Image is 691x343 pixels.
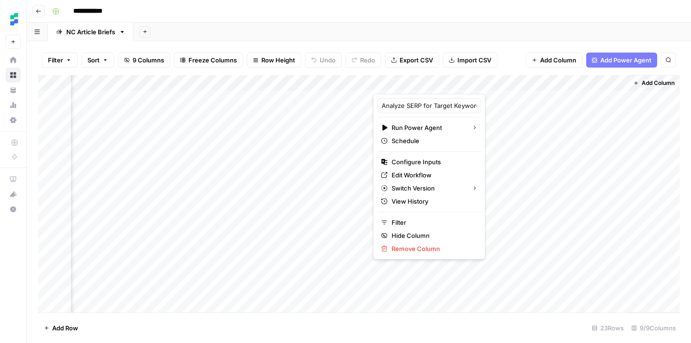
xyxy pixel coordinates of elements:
span: Add Column [642,79,675,87]
button: Filter [42,53,78,68]
a: Your Data [6,83,21,98]
button: Freeze Columns [174,53,243,68]
span: Import CSV [457,55,491,65]
a: Usage [6,98,21,113]
span: Filter [392,218,474,227]
button: Help + Support [6,202,21,217]
button: Add Column [526,53,582,68]
span: Redo [360,55,375,65]
span: Add Power Agent [600,55,652,65]
span: Row Height [261,55,295,65]
span: Freeze Columns [188,55,237,65]
button: Export CSV [385,53,439,68]
div: 23 Rows [588,320,628,335]
button: 9 Columns [118,53,170,68]
span: Sort [87,55,100,65]
a: Settings [6,113,21,128]
span: 9 Columns [133,55,164,65]
button: What's new? [6,187,21,202]
span: Undo [320,55,336,65]
span: Switch Version [392,183,464,193]
button: Row Height [247,53,301,68]
span: Add Column [540,55,576,65]
span: Remove Column [392,244,474,253]
span: Filter [48,55,63,65]
a: AirOps Academy [6,172,21,187]
span: View History [392,197,474,206]
button: Add Column [629,77,678,89]
span: Run Power Agent [392,123,464,132]
span: Add Row [52,323,78,333]
span: Schedule [392,136,474,145]
a: NC Article Briefs [48,23,133,41]
span: Hide Column [392,231,474,240]
img: Ten Speed Logo [6,11,23,28]
a: Home [6,53,21,68]
div: 9/9 Columns [628,320,680,335]
button: Workspace: Ten Speed [6,8,21,31]
span: Export CSV [400,55,433,65]
span: Configure Inputs [392,157,474,167]
button: Redo [345,53,381,68]
button: Sort [81,53,114,68]
span: Edit Workflow [392,170,474,180]
div: NC Article Briefs [66,27,115,37]
a: Browse [6,68,21,83]
div: What's new? [6,187,20,201]
button: Import CSV [443,53,497,68]
button: Undo [305,53,342,68]
button: Add Power Agent [586,53,657,68]
button: Add Row [38,320,84,335]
